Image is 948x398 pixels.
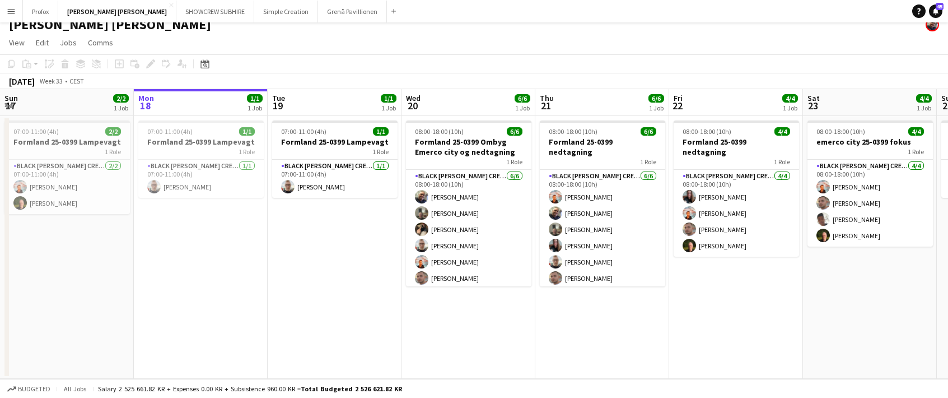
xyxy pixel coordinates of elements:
h3: Formland 25-0399 nedtagning [540,137,665,157]
h3: Formland 25-0399 Lampevagt [4,137,130,147]
button: SHOWCREW SUBHIRE [176,1,254,22]
a: Edit [31,35,53,50]
h1: [PERSON_NAME] [PERSON_NAME] [9,16,211,33]
span: 08:00-18:00 (10h) [549,127,597,136]
span: 4/4 [782,94,798,103]
button: Budgeted [6,383,52,395]
span: Total Budgeted 2 526 621.82 KR [301,385,402,393]
span: 4/4 [916,94,932,103]
div: Salary 2 525 661.82 KR + Expenses 0.00 KR + Subsistence 960.00 KR = [98,385,402,393]
span: 08:00-18:00 (10h) [683,127,731,136]
div: [DATE] [9,76,35,87]
span: Budgeted [18,385,50,393]
span: 6/6 [515,94,530,103]
span: 1/1 [373,127,389,136]
span: 07:00-11:00 (4h) [13,127,59,136]
span: 45 [936,3,944,10]
span: 1 Role [908,147,924,156]
app-user-avatar: Danny Tranekær [926,18,939,31]
span: 08:00-18:00 (10h) [816,127,865,136]
a: 45 [929,4,942,18]
span: 17 [3,99,18,112]
app-card-role: Black [PERSON_NAME] Crew ([PERSON_NAME])6/608:00-18:00 (10h)[PERSON_NAME][PERSON_NAME][PERSON_NAM... [406,170,531,289]
span: 1 Role [506,158,522,166]
span: 18 [137,99,154,112]
h3: Formland 25-0399 Lampevagt [138,137,264,147]
div: 1 Job [515,104,530,112]
span: 20 [404,99,421,112]
app-job-card: 08:00-18:00 (10h)6/6Formland 25-0399 nedtagning1 RoleBlack [PERSON_NAME] Crew ([PERSON_NAME])6/60... [540,121,665,286]
h3: Formland 25-0399 Ombyg Emerco city og nedtagning [406,137,531,157]
app-card-role: Black [PERSON_NAME] Crew ([PERSON_NAME])4/408:00-18:00 (10h)[PERSON_NAME][PERSON_NAME][PERSON_NAM... [674,170,799,257]
span: 1/1 [239,127,255,136]
div: 1 Job [247,104,262,112]
a: Jobs [55,35,81,50]
span: 1/1 [381,94,396,103]
button: Profox [23,1,58,22]
span: Tue [272,93,285,103]
div: 1 Job [917,104,931,112]
app-card-role: Black [PERSON_NAME] Crew ([PERSON_NAME])4/408:00-18:00 (10h)[PERSON_NAME][PERSON_NAME][PERSON_NAM... [807,160,933,247]
span: All jobs [62,385,88,393]
span: 6/6 [507,127,522,136]
span: 1/1 [247,94,263,103]
span: 23 [806,99,820,112]
span: Sat [807,93,820,103]
span: 1 Role [239,147,255,156]
span: 07:00-11:00 (4h) [147,127,193,136]
button: [PERSON_NAME] [PERSON_NAME] [58,1,176,22]
span: 21 [538,99,554,112]
span: 1 Role [105,147,121,156]
div: 1 Job [381,104,396,112]
h3: Formland 25-0399 nedtagning [674,137,799,157]
span: Fri [674,93,683,103]
h3: Formland 25-0399 Lampevagt [272,137,398,147]
span: Wed [406,93,421,103]
app-job-card: 08:00-18:00 (10h)6/6Formland 25-0399 Ombyg Emerco city og nedtagning1 RoleBlack [PERSON_NAME] Cre... [406,121,531,286]
span: 6/6 [641,127,656,136]
div: 1 Job [649,104,664,112]
button: Simple Creation [254,1,318,22]
div: 1 Job [114,104,128,112]
span: 08:00-18:00 (10h) [415,127,464,136]
span: 1 Role [372,147,389,156]
span: Comms [88,38,113,48]
span: Jobs [60,38,77,48]
app-card-role: Black [PERSON_NAME] Crew ([PERSON_NAME])2/207:00-11:00 (4h)[PERSON_NAME][PERSON_NAME] [4,160,130,214]
app-job-card: 07:00-11:00 (4h)1/1Formland 25-0399 Lampevagt1 RoleBlack [PERSON_NAME] Crew ([PERSON_NAME])1/107:... [138,121,264,198]
span: 1 Role [640,158,656,166]
span: Thu [540,93,554,103]
span: Week 33 [37,77,65,85]
span: 07:00-11:00 (4h) [281,127,326,136]
app-job-card: 07:00-11:00 (4h)1/1Formland 25-0399 Lampevagt1 RoleBlack [PERSON_NAME] Crew ([PERSON_NAME])1/107:... [272,121,398,198]
app-card-role: Black [PERSON_NAME] Crew ([PERSON_NAME])1/107:00-11:00 (4h)[PERSON_NAME] [272,160,398,198]
span: Edit [36,38,49,48]
span: Mon [138,93,154,103]
span: 22 [672,99,683,112]
button: Grenå Pavillionen [318,1,387,22]
app-card-role: Black [PERSON_NAME] Crew ([PERSON_NAME])6/608:00-18:00 (10h)[PERSON_NAME][PERSON_NAME][PERSON_NAM... [540,170,665,289]
app-job-card: 07:00-11:00 (4h)2/2Formland 25-0399 Lampevagt1 RoleBlack [PERSON_NAME] Crew ([PERSON_NAME])2/207:... [4,121,130,214]
span: 4/4 [908,127,924,136]
app-card-role: Black [PERSON_NAME] Crew ([PERSON_NAME])1/107:00-11:00 (4h)[PERSON_NAME] [138,160,264,198]
a: Comms [83,35,118,50]
span: View [9,38,25,48]
span: 4/4 [774,127,790,136]
span: Sun [4,93,18,103]
span: 1 Role [774,158,790,166]
h3: emerco city 25-0399 fokus [807,137,933,147]
a: View [4,35,29,50]
span: 19 [270,99,285,112]
div: 1 Job [783,104,797,112]
span: 6/6 [648,94,664,103]
div: 08:00-18:00 (10h)4/4Formland 25-0399 nedtagning1 RoleBlack [PERSON_NAME] Crew ([PERSON_NAME])4/40... [674,121,799,257]
span: 2/2 [105,127,121,136]
div: CEST [69,77,84,85]
app-job-card: 08:00-18:00 (10h)4/4emerco city 25-0399 fokus1 RoleBlack [PERSON_NAME] Crew ([PERSON_NAME])4/408:... [807,121,933,247]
